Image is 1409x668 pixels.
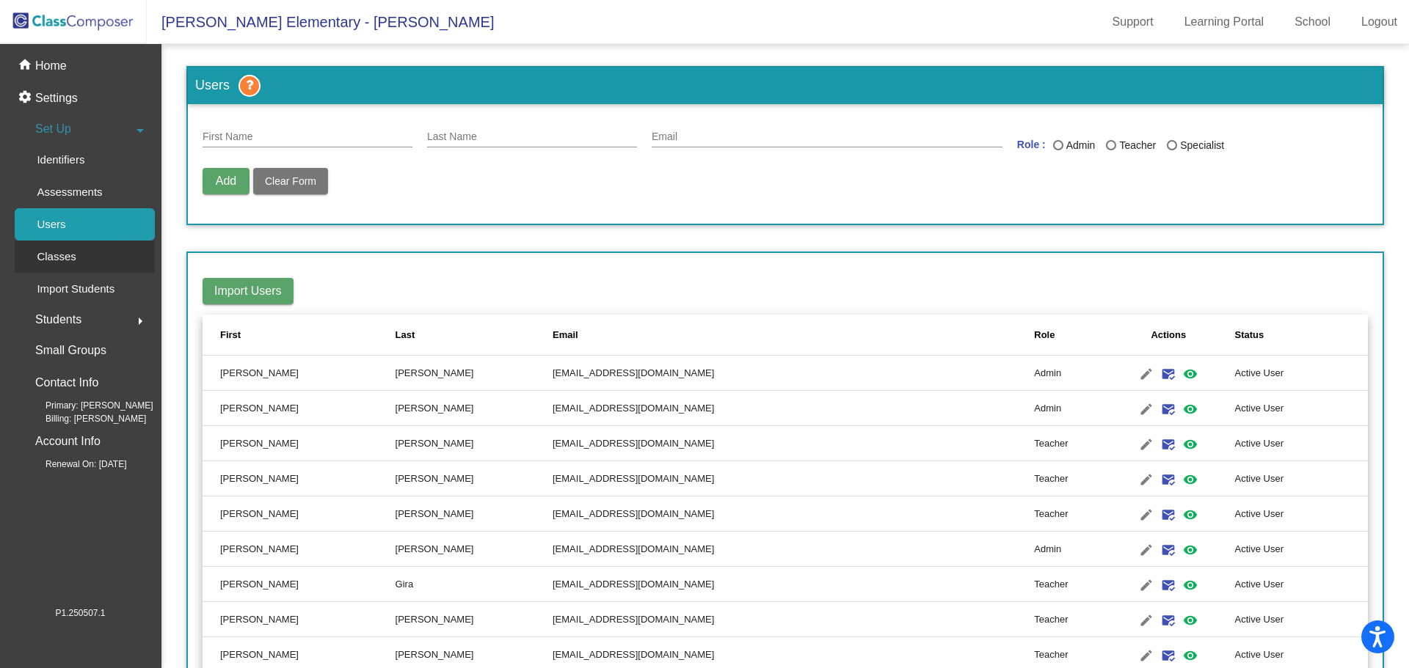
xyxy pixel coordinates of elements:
div: Last [396,328,553,342]
td: [EMAIL_ADDRESS][DOMAIN_NAME] [553,426,1034,461]
p: Contact Info [35,372,98,393]
mat-icon: mark_email_read [1159,647,1177,664]
mat-icon: visibility [1182,471,1199,488]
mat-icon: visibility [1182,541,1199,559]
mat-icon: mark_email_read [1159,506,1177,524]
p: Import Students [37,280,114,298]
button: Import Users [203,278,294,304]
span: Primary: [PERSON_NAME] [22,399,153,412]
p: Home [35,57,67,75]
span: Clear Form [265,175,316,187]
mat-icon: visibility [1182,400,1199,418]
td: [EMAIL_ADDRESS][DOMAIN_NAME] [553,391,1034,426]
td: [PERSON_NAME] [203,567,396,602]
div: Admin [1063,138,1096,153]
td: [PERSON_NAME] [203,602,396,637]
td: [PERSON_NAME] [396,532,553,567]
td: [EMAIL_ADDRESS][DOMAIN_NAME] [553,356,1034,391]
td: Active User [1235,426,1368,461]
input: E Mail [652,131,1002,143]
mat-icon: visibility [1182,365,1199,383]
td: [PERSON_NAME] [203,391,396,426]
mat-icon: edit [1137,365,1155,383]
mat-icon: mark_email_read [1159,400,1177,418]
td: Teacher [1034,602,1102,637]
mat-icon: edit [1137,400,1155,418]
span: Import Users [214,285,282,297]
td: Active User [1235,567,1368,602]
td: Active User [1235,496,1368,532]
td: Active User [1235,461,1368,496]
input: First Name [203,131,412,143]
div: Specialist [1177,138,1224,153]
mat-icon: visibility [1182,576,1199,594]
div: Last [396,328,415,342]
button: Clear Form [253,168,328,194]
mat-icon: edit [1137,541,1155,559]
mat-icon: edit [1137,647,1155,664]
mat-icon: mark_email_read [1159,541,1177,559]
div: First [220,328,396,342]
p: Small Groups [35,340,106,361]
td: [EMAIL_ADDRESS][DOMAIN_NAME] [553,461,1034,496]
mat-icon: visibility [1182,506,1199,524]
th: Actions [1102,315,1234,356]
td: Active User [1235,532,1368,567]
span: [PERSON_NAME] Elementary - [PERSON_NAME] [147,10,494,34]
td: Active User [1235,391,1368,426]
td: [PERSON_NAME] [396,461,553,496]
button: Add [203,168,250,194]
span: Add [216,175,236,187]
mat-icon: mark_email_read [1159,576,1177,594]
td: [PERSON_NAME] [203,356,396,391]
td: Teacher [1034,567,1102,602]
div: Email [553,328,1034,342]
input: Last Name [427,131,637,143]
td: [EMAIL_ADDRESS][DOMAIN_NAME] [553,496,1034,532]
td: Teacher [1034,426,1102,461]
mat-icon: arrow_right [131,312,149,330]
div: Teacher [1116,138,1156,153]
td: Teacher [1034,496,1102,532]
td: Admin [1034,532,1102,567]
mat-icon: edit [1137,436,1155,453]
td: [PERSON_NAME] [396,602,553,637]
td: [PERSON_NAME] [396,356,553,391]
mat-label: Role : [1017,137,1046,153]
td: Active User [1235,602,1368,637]
div: Status [1235,328,1264,342]
mat-icon: visibility [1182,647,1199,664]
span: Students [35,309,81,330]
mat-icon: mark_email_read [1159,612,1177,629]
mat-radio-group: Last Name [1053,137,1235,153]
td: [PERSON_NAME] [396,496,553,532]
mat-icon: edit [1137,612,1155,629]
td: Gira [396,567,553,602]
td: [PERSON_NAME] [203,426,396,461]
mat-icon: visibility [1182,612,1199,629]
div: Email [553,328,578,342]
td: [EMAIL_ADDRESS][DOMAIN_NAME] [553,532,1034,567]
span: Billing: [PERSON_NAME] [22,412,146,425]
mat-icon: arrow_drop_down [131,122,149,139]
div: Role [1034,328,1055,342]
td: [PERSON_NAME] [203,532,396,567]
div: Role [1034,328,1102,342]
td: Active User [1235,356,1368,391]
mat-icon: edit [1137,471,1155,488]
a: Support [1101,10,1165,34]
td: [PERSON_NAME] [396,391,553,426]
td: Admin [1034,356,1102,391]
mat-icon: mark_email_read [1159,365,1177,383]
p: Assessments [37,183,102,201]
h3: Users [188,67,1383,104]
span: Renewal On: [DATE] [22,458,126,471]
div: First [220,328,241,342]
td: [PERSON_NAME] [396,426,553,461]
td: Teacher [1034,461,1102,496]
mat-icon: edit [1137,576,1155,594]
p: Identifiers [37,151,84,169]
a: Learning Portal [1173,10,1276,34]
mat-icon: settings [18,89,35,107]
td: [EMAIL_ADDRESS][DOMAIN_NAME] [553,567,1034,602]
